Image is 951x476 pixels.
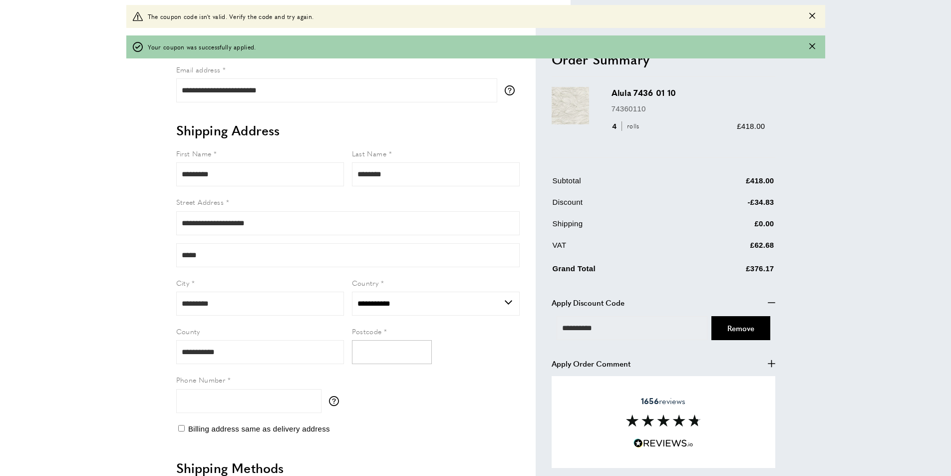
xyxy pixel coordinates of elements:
[352,278,379,288] span: Country
[352,148,387,158] span: Last Name
[148,11,314,21] span: The coupon code isn't valid. Verify the code and try again.
[687,175,774,194] td: £418.00
[552,358,631,370] span: Apply Order Comment
[329,396,344,406] button: More information
[612,87,765,98] h3: Alula 7436 01 10
[727,323,754,333] span: Cancel Coupon
[176,64,221,74] span: Email address
[553,175,686,194] td: Subtotal
[809,42,815,51] button: Close message
[553,196,686,216] td: Discount
[176,148,212,158] span: First Name
[809,11,815,21] button: Close message
[612,120,643,132] div: 4
[553,239,686,259] td: VAT
[641,396,685,406] span: reviews
[612,103,765,115] p: 74360110
[687,196,774,216] td: -£34.83
[176,326,200,336] span: County
[552,297,625,309] span: Apply Discount Code
[641,395,659,407] strong: 1656
[178,425,185,432] input: Billing address same as delivery address
[352,326,382,336] span: Postcode
[176,121,520,139] h2: Shipping Address
[737,122,765,130] span: £418.00
[148,42,256,51] span: Your coupon was successfully applied.
[687,261,774,282] td: £376.17
[553,218,686,237] td: Shipping
[626,415,701,427] img: Reviews section
[687,239,774,259] td: £62.68
[622,121,642,131] span: rolls
[176,197,224,207] span: Street Address
[711,316,770,340] button: Cancel Coupon
[553,261,686,282] td: Grand Total
[176,278,190,288] span: City
[552,87,589,124] img: Alula 7436 01 10
[176,375,226,385] span: Phone Number
[634,439,693,448] img: Reviews.io 5 stars
[188,425,330,433] span: Billing address same as delivery address
[505,85,520,95] button: More information
[552,50,775,68] h2: Order Summary
[687,218,774,237] td: £0.00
